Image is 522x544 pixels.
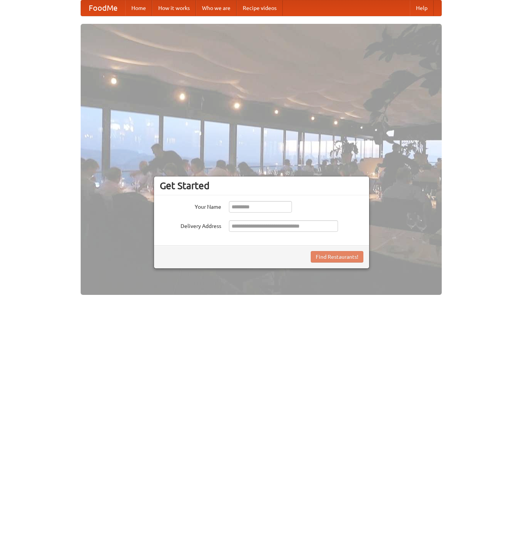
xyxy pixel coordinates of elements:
[81,0,125,16] a: FoodMe
[196,0,237,16] a: Who we are
[311,251,363,263] button: Find Restaurants!
[237,0,283,16] a: Recipe videos
[160,201,221,211] label: Your Name
[125,0,152,16] a: Home
[160,180,363,191] h3: Get Started
[410,0,434,16] a: Help
[152,0,196,16] a: How it works
[160,220,221,230] label: Delivery Address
